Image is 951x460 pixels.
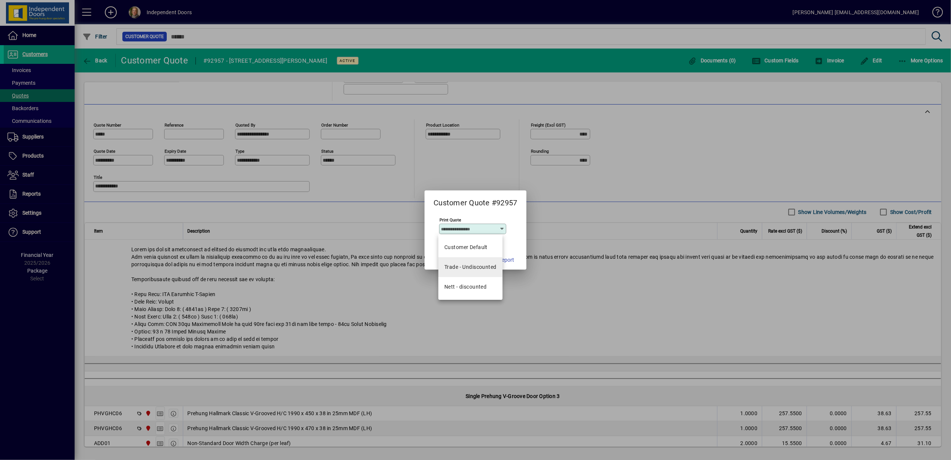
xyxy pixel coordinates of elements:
[438,257,503,277] mat-option: Trade - Undiscounted
[444,243,488,251] span: Customer Default
[444,283,487,291] div: Nett - discounted
[438,277,503,297] mat-option: Nett - discounted
[439,217,461,223] mat-label: Print Quote
[425,190,526,209] h2: Customer Quote #92957
[444,263,497,271] div: Trade - Undiscounted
